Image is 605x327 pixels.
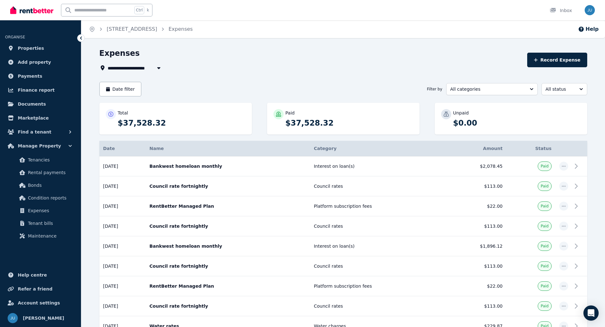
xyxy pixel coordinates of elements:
[583,305,599,321] div: Open Intercom Messenger
[310,216,444,236] td: Council rates
[450,86,525,92] span: All categories
[541,164,548,169] span: Paid
[147,8,149,13] span: k
[8,217,73,230] a: Tenant bills
[310,256,444,276] td: Council rates
[5,84,76,96] a: Finance report
[150,163,306,169] p: Bankwest homeloan monthly
[541,224,548,229] span: Paid
[18,271,47,279] span: Help centre
[18,44,44,52] span: Properties
[18,86,55,94] span: Finance report
[578,25,599,33] button: Help
[8,204,73,217] a: Expenses
[310,176,444,196] td: Council rates
[541,264,548,269] span: Paid
[18,58,51,66] span: Add property
[506,141,555,156] th: Status
[550,7,572,14] div: Inbox
[5,56,76,69] a: Add property
[8,313,18,323] img: Johan Utomo
[169,26,193,32] a: Expenses
[18,114,49,122] span: Marketplace
[8,179,73,192] a: Bonds
[5,42,76,55] a: Properties
[18,100,46,108] span: Documents
[5,297,76,309] a: Account settings
[5,269,76,281] a: Help centre
[444,176,506,196] td: $113.00
[5,283,76,295] a: Refer a friend
[541,244,548,249] span: Paid
[310,141,444,156] th: Category
[453,118,581,128] p: $0.00
[81,20,200,38] nav: Breadcrumb
[18,72,42,80] span: Payments
[310,196,444,216] td: Platform subscription fees
[453,110,469,116] p: Unpaid
[286,118,413,128] p: $37,528.32
[28,232,71,240] span: Maintenance
[99,276,146,296] td: [DATE]
[444,141,506,156] th: Amount
[5,35,25,39] span: ORGANISE
[444,256,506,276] td: $113.00
[5,98,76,110] a: Documents
[427,87,442,92] span: Filter by
[118,110,128,116] p: Total
[5,140,76,152] button: Manage Property
[28,194,71,202] span: Condition reports
[99,82,142,96] button: Date filter
[8,230,73,242] a: Maintenance
[541,284,548,289] span: Paid
[107,26,157,32] a: [STREET_ADDRESS]
[146,141,310,156] th: Name
[118,118,245,128] p: $37,528.32
[10,5,53,15] img: RentBetter
[99,48,140,58] h1: Expenses
[541,184,548,189] span: Paid
[28,219,71,227] span: Tenant bills
[150,283,306,289] p: RentBetter Managed Plan
[541,304,548,309] span: Paid
[99,141,146,156] th: Date
[310,156,444,176] td: Interest on loan(s)
[8,154,73,166] a: Tenancies
[8,166,73,179] a: Rental payments
[444,276,506,296] td: $22.00
[28,156,71,164] span: Tenancies
[134,6,144,14] span: Ctrl
[150,203,306,209] p: RentBetter Managed Plan
[541,204,548,209] span: Paid
[585,5,595,15] img: Johan Utomo
[18,285,52,293] span: Refer a friend
[18,142,61,150] span: Manage Property
[8,192,73,204] a: Condition reports
[310,296,444,316] td: Council rates
[150,303,306,309] p: Council rate fortnightly
[23,314,64,322] span: [PERSON_NAME]
[5,112,76,124] a: Marketplace
[99,176,146,196] td: [DATE]
[28,207,71,214] span: Expenses
[5,126,76,138] button: Find a tenant
[286,110,295,116] p: Paid
[541,83,587,95] button: All status
[527,53,587,67] button: Record Expense
[150,183,306,189] p: Council rate fortnightly
[444,236,506,256] td: $1,896.12
[444,296,506,316] td: $113.00
[310,236,444,256] td: Interest on loan(s)
[5,70,76,82] a: Payments
[150,263,306,269] p: Council rate fortnightly
[99,196,146,216] td: [DATE]
[18,299,60,307] span: Account settings
[99,256,146,276] td: [DATE]
[444,156,506,176] td: $2,078.45
[28,169,71,176] span: Rental payments
[28,181,71,189] span: Bonds
[99,296,146,316] td: [DATE]
[18,128,51,136] span: Find a tenant
[446,83,538,95] button: All categories
[150,243,306,249] p: Bankwest homeloan monthly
